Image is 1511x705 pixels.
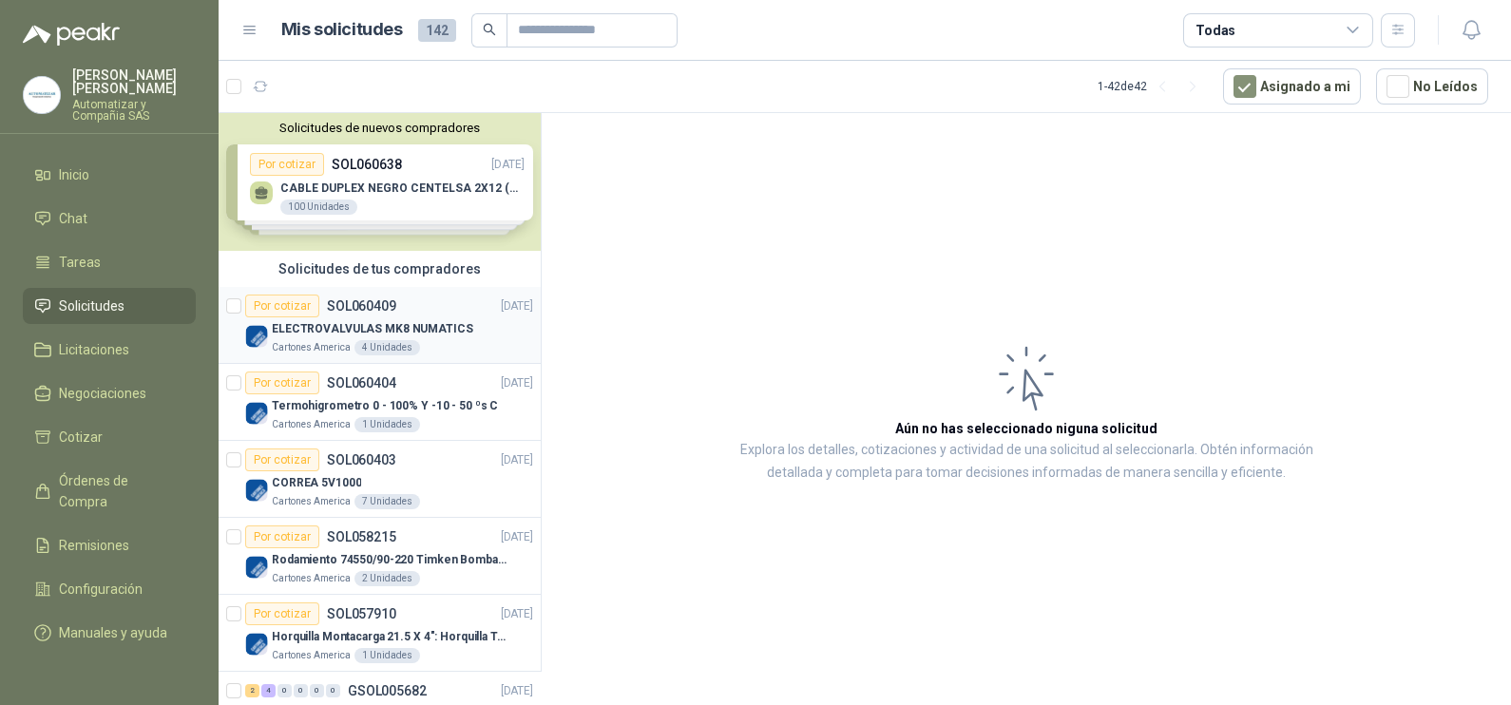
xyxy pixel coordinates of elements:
[245,295,319,317] div: Por cotizar
[272,320,473,338] p: ELECTROVALVULAS MK8 NUMATICS
[354,571,420,586] div: 2 Unidades
[326,684,340,697] div: 0
[245,684,259,697] div: 2
[245,633,268,656] img: Company Logo
[245,448,319,471] div: Por cotizar
[219,251,541,287] div: Solicitudes de tus compradores
[226,121,533,135] button: Solicitudes de nuevos compradores
[23,463,196,520] a: Órdenes de Compra
[501,374,533,392] p: [DATE]
[23,332,196,368] a: Licitaciones
[272,551,508,569] p: Rodamiento 74550/90-220 Timken BombaVG40
[23,527,196,563] a: Remisiones
[219,518,541,595] a: Por cotizarSOL058215[DATE] Company LogoRodamiento 74550/90-220 Timken BombaVG40Cartones America2 ...
[59,470,178,512] span: Órdenes de Compra
[245,525,319,548] div: Por cotizar
[245,479,268,502] img: Company Logo
[245,556,268,579] img: Company Logo
[354,648,420,663] div: 1 Unidades
[59,295,124,316] span: Solicitudes
[59,208,87,229] span: Chat
[24,77,60,113] img: Company Logo
[1223,68,1361,105] button: Asignado a mi
[245,372,319,394] div: Por cotizar
[327,376,396,390] p: SOL060404
[272,628,508,646] p: Horquilla Montacarga 21.5 X 4": Horquilla Telescopica Overall size 2108 x 660 x 324mm
[23,23,120,46] img: Logo peakr
[23,615,196,651] a: Manuales y ayuda
[59,427,103,448] span: Cotizar
[483,23,496,36] span: search
[272,571,351,586] p: Cartones America
[732,439,1321,485] p: Explora los detalles, cotizaciones y actividad de una solicitud al seleccionarla. Obtén informaci...
[59,579,143,600] span: Configuración
[272,494,351,509] p: Cartones America
[23,157,196,193] a: Inicio
[59,339,129,360] span: Licitaciones
[23,200,196,237] a: Chat
[272,474,361,492] p: CORREA 5V1000
[59,535,129,556] span: Remisiones
[501,451,533,469] p: [DATE]
[245,602,319,625] div: Por cotizar
[23,375,196,411] a: Negociaciones
[23,419,196,455] a: Cotizar
[59,164,89,185] span: Inicio
[59,252,101,273] span: Tareas
[327,607,396,620] p: SOL057910
[272,397,498,415] p: Termohigrometro 0 - 100% Y -10 - 50 ºs C
[354,417,420,432] div: 1 Unidades
[23,288,196,324] a: Solicitudes
[272,340,351,355] p: Cartones America
[327,299,396,313] p: SOL060409
[1376,68,1488,105] button: No Leídos
[59,622,167,643] span: Manuales y ayuda
[1195,20,1235,41] div: Todas
[261,684,276,697] div: 4
[327,453,396,467] p: SOL060403
[895,418,1157,439] h3: Aún no has seleccionado niguna solicitud
[501,528,533,546] p: [DATE]
[1098,71,1208,102] div: 1 - 42 de 42
[219,595,541,672] a: Por cotizarSOL057910[DATE] Company LogoHorquilla Montacarga 21.5 X 4": Horquilla Telescopica Over...
[59,383,146,404] span: Negociaciones
[72,68,196,95] p: [PERSON_NAME] [PERSON_NAME]
[272,648,351,663] p: Cartones America
[245,325,268,348] img: Company Logo
[281,16,403,44] h1: Mis solicitudes
[501,682,533,700] p: [DATE]
[354,494,420,509] div: 7 Unidades
[23,571,196,607] a: Configuración
[501,605,533,623] p: [DATE]
[277,684,292,697] div: 0
[501,297,533,315] p: [DATE]
[219,113,541,251] div: Solicitudes de nuevos compradoresPor cotizarSOL060638[DATE] CABLE DUPLEX NEGRO CENTELSA 2X12 (COL...
[354,340,420,355] div: 4 Unidades
[72,99,196,122] p: Automatizar y Compañia SAS
[272,417,351,432] p: Cartones America
[23,244,196,280] a: Tareas
[310,684,324,697] div: 0
[348,684,427,697] p: GSOL005682
[219,441,541,518] a: Por cotizarSOL060403[DATE] Company LogoCORREA 5V1000Cartones America7 Unidades
[245,402,268,425] img: Company Logo
[294,684,308,697] div: 0
[219,287,541,364] a: Por cotizarSOL060409[DATE] Company LogoELECTROVALVULAS MK8 NUMATICSCartones America4 Unidades
[418,19,456,42] span: 142
[327,530,396,543] p: SOL058215
[219,364,541,441] a: Por cotizarSOL060404[DATE] Company LogoTermohigrometro 0 - 100% Y -10 - 50 ºs CCartones America1 ...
